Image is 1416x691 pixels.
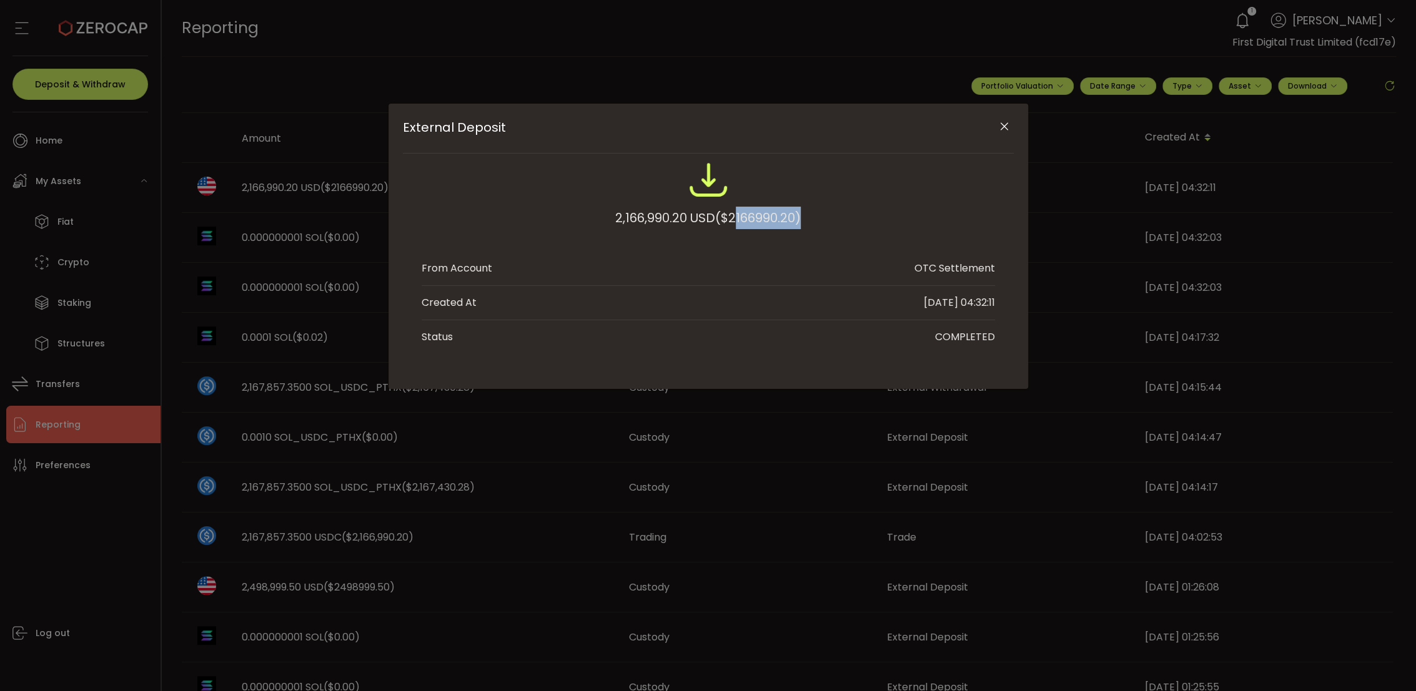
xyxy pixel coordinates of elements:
div: Status [422,330,453,345]
div: External Deposit [389,104,1028,389]
span: External Deposit [403,120,953,135]
div: From Account [422,261,492,276]
div: COMPLETED [935,330,995,345]
div: [DATE] 04:32:11 [924,295,995,310]
div: Created At [422,295,477,310]
iframe: Chat Widget [1354,631,1416,691]
button: Close [994,116,1016,138]
div: 2,166,990.20 USD [615,207,801,229]
div: OTC Settlement [914,261,995,276]
span: ($2166990.20) [715,207,801,229]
